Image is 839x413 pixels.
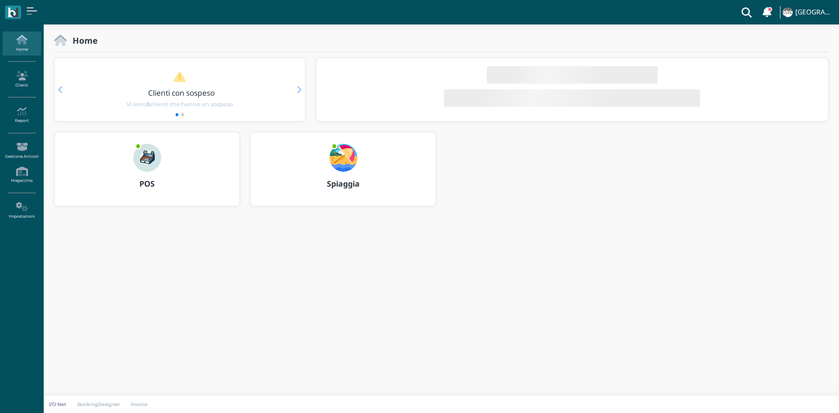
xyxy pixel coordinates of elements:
a: Gestione Articoli [3,139,41,163]
h3: Clienti con sospeso [73,89,290,97]
b: POS [139,178,155,189]
a: ... POS [54,132,240,217]
a: Clienti [3,67,41,91]
div: Previous slide [58,87,62,93]
b: Spiaggia [327,178,360,189]
div: Next slide [297,87,301,93]
a: ... Spiaggia [250,132,436,217]
img: ... [783,7,792,17]
a: Report [3,103,41,127]
h4: [GEOGRAPHIC_DATA] [795,9,834,16]
b: 5 [147,101,150,108]
img: logo [8,7,18,17]
a: Magazzino [3,163,41,187]
a: Home [3,31,41,56]
a: Impostazioni [3,198,41,222]
img: ... [329,144,357,172]
a: Clienti con sospeso Vi sono5clienti che hanno un sospeso [71,71,288,108]
h2: Home [67,36,97,45]
a: ... [GEOGRAPHIC_DATA] [781,2,834,23]
img: ... [133,144,161,172]
iframe: Help widget launcher [777,386,832,406]
div: 1 / 2 [55,58,305,121]
span: Vi sono clienti che hanno un sospeso [126,100,233,108]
